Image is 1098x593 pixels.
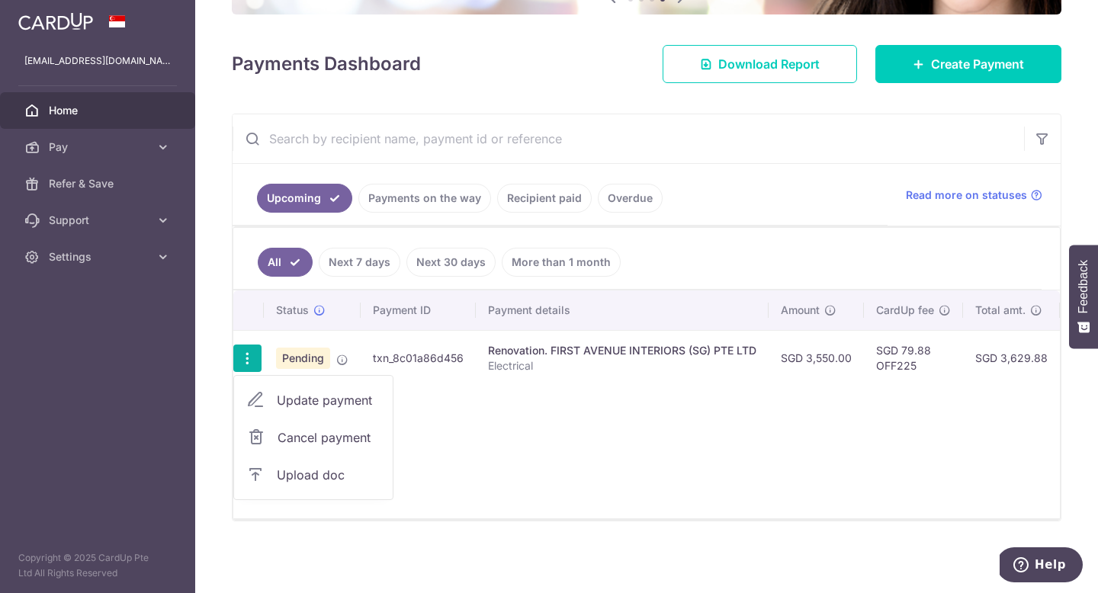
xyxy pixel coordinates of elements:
[18,12,93,30] img: CardUp
[598,184,663,213] a: Overdue
[663,45,857,83] a: Download Report
[319,248,400,277] a: Next 7 days
[1000,547,1083,585] iframe: Opens a widget where you can find more information
[258,248,313,277] a: All
[49,249,149,264] span: Settings
[361,290,476,330] th: Payment ID
[875,45,1061,83] a: Create Payment
[497,184,592,213] a: Recipient paid
[49,139,149,155] span: Pay
[963,330,1060,386] td: SGD 3,629.88
[232,50,421,78] h4: Payments Dashboard
[49,213,149,228] span: Support
[361,330,476,386] td: txn_8c01a86d456
[49,103,149,118] span: Home
[975,303,1026,318] span: Total amt.
[502,248,621,277] a: More than 1 month
[406,248,496,277] a: Next 30 days
[276,348,330,369] span: Pending
[906,188,1042,203] a: Read more on statuses
[1077,260,1090,313] span: Feedback
[718,55,820,73] span: Download Report
[769,330,864,386] td: SGD 3,550.00
[906,188,1027,203] span: Read more on statuses
[233,114,1024,163] input: Search by recipient name, payment id or reference
[876,303,934,318] span: CardUp fee
[257,184,352,213] a: Upcoming
[931,55,1024,73] span: Create Payment
[49,176,149,191] span: Refer & Save
[476,290,769,330] th: Payment details
[276,303,309,318] span: Status
[864,330,963,386] td: SGD 79.88 OFF225
[1069,245,1098,348] button: Feedback - Show survey
[488,358,756,373] p: Electrical
[24,53,171,69] p: [EMAIL_ADDRESS][DOMAIN_NAME]
[488,343,756,358] div: Renovation. FIRST AVENUE INTERIORS (SG) PTE LTD
[781,303,820,318] span: Amount
[358,184,491,213] a: Payments on the way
